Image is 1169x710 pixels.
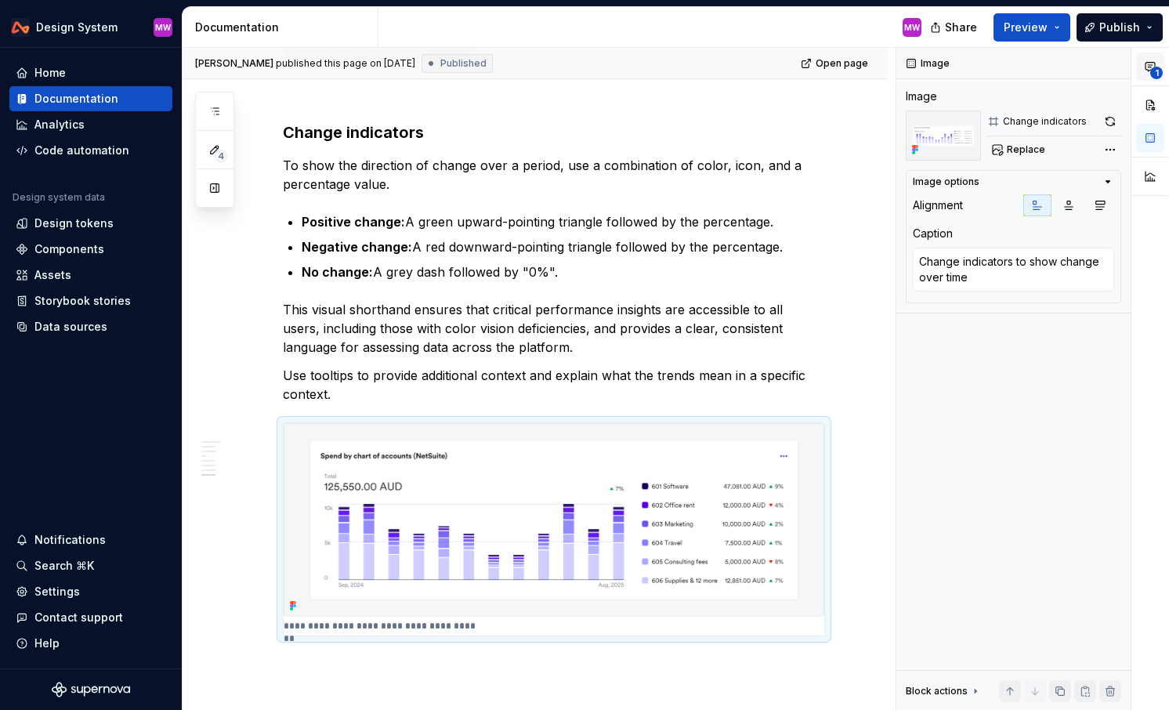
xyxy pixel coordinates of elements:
[34,117,85,132] div: Analytics
[913,176,979,188] div: Image options
[34,241,104,257] div: Components
[9,553,172,578] button: Search ⌘K
[283,156,825,194] p: To show the direction of change over a period, use a combination of color, icon, and a percentage...
[34,91,118,107] div: Documentation
[276,57,415,70] div: published this page on [DATE]
[9,60,172,85] a: Home
[1077,13,1163,42] button: Publish
[9,579,172,604] a: Settings
[283,300,825,357] p: This visual shorthand ensures that critical performance insights are accessible to all users, inc...
[302,212,825,231] p: A green upward-pointing triangle followed by the percentage.
[9,263,172,288] a: Assets
[9,237,172,262] a: Components
[34,65,66,81] div: Home
[11,18,30,37] img: 0733df7c-e17f-4421-95a9-ced236ef1ff0.png
[34,319,107,335] div: Data sources
[9,288,172,313] a: Storybook stories
[155,21,171,34] div: MW
[913,248,1114,292] textarea: Change indicators to show change over time
[1007,143,1045,156] span: Replace
[993,13,1070,42] button: Preview
[302,263,825,281] p: A grey dash followed by "0%".
[440,57,487,70] span: Published
[1150,67,1163,79] span: 1
[906,685,968,697] div: Block actions
[9,527,172,552] button: Notifications
[9,605,172,630] button: Contact support
[34,532,106,548] div: Notifications
[796,53,875,74] a: Open page
[283,123,424,142] strong: Change indicators
[302,214,405,230] strong: Positive change:
[52,682,130,697] svg: Supernova Logo
[1099,20,1140,35] span: Publish
[302,264,373,280] strong: No change:
[215,150,227,162] span: 4
[36,20,118,35] div: Design System
[284,423,824,617] img: 193323b2-498e-4d51-a13e-cc0335b58d46.png
[906,680,982,702] div: Block actions
[302,237,825,256] p: A red downward-pointing triangle followed by the percentage.
[9,211,172,236] a: Design tokens
[1003,115,1087,128] div: Change indicators
[922,13,987,42] button: Share
[913,197,963,213] div: Alignment
[283,366,825,404] p: Use tooltips to provide additional context and explain what the trends mean in a specific context.
[34,293,131,309] div: Storybook stories
[904,21,920,34] div: MW
[913,226,953,241] div: Caption
[34,584,80,600] div: Settings
[34,143,129,158] div: Code automation
[945,20,977,35] span: Share
[34,267,71,283] div: Assets
[9,86,172,111] a: Documentation
[195,57,273,70] span: [PERSON_NAME]
[13,191,105,204] div: Design system data
[34,558,94,574] div: Search ⌘K
[34,610,123,625] div: Contact support
[3,10,179,44] button: Design SystemMW
[1004,20,1048,35] span: Preview
[302,239,412,255] strong: Negative change:
[987,139,1052,161] button: Replace
[34,216,114,231] div: Design tokens
[195,20,371,35] div: Documentation
[906,110,981,161] img: 193323b2-498e-4d51-a13e-cc0335b58d46.png
[906,89,937,104] div: Image
[34,636,60,651] div: Help
[9,112,172,137] a: Analytics
[9,138,172,163] a: Code automation
[9,314,172,339] a: Data sources
[816,57,868,70] span: Open page
[913,176,1114,188] button: Image options
[9,631,172,656] button: Help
